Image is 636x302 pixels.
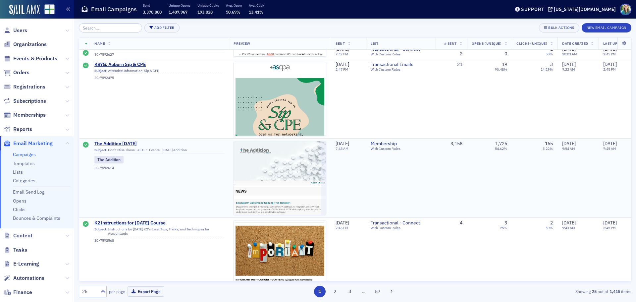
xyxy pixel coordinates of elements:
div: 19 [502,62,507,68]
button: 2 [329,286,341,297]
span: Reports [13,126,32,133]
div: 25 [82,288,97,295]
div: With Custom Rules [371,67,431,72]
span: Date Created [562,41,588,46]
div: Bulk Actions [548,26,574,30]
div: With Custom Rules [371,52,431,57]
span: 3,370,000 [143,9,162,15]
a: Categories [13,178,35,184]
time: 2:45 PM [603,52,616,57]
span: Name [94,41,105,46]
div: EC-7592627 [94,52,224,57]
button: 1 [314,286,326,297]
div: Sent [83,63,89,69]
a: Opens [13,198,26,204]
div: The Addition [94,156,124,163]
a: Users [4,27,27,34]
span: [DATE] [562,220,576,226]
span: Events & Products [13,55,57,62]
span: Subscriptions [13,97,46,105]
span: Transactional Emails [371,62,431,68]
label: per page [109,288,125,294]
a: Bounces & Complaints [13,215,60,221]
span: [DATE] [336,61,349,67]
a: Templates [13,160,35,166]
div: Sent [83,221,89,228]
p: Avg. Click [249,3,264,8]
a: Tasks [4,246,27,254]
div: 2 [550,220,553,226]
time: 2:47 PM [336,67,348,72]
div: Instructions for [DATE] K2's Excel Tips, Tricks, and Techniques for Accountants [94,227,224,237]
div: 3 [550,62,553,68]
a: Membership [371,141,431,147]
time: 7:45 AM [603,146,616,151]
time: 9:22 AM [562,67,575,72]
span: Orders [13,69,29,76]
div: Support [521,6,544,12]
span: [DATE] [336,220,349,226]
div: 50% [546,52,553,57]
div: 165 [545,141,553,147]
button: Add Filter [144,23,180,32]
a: The Addition [DATE] [94,141,224,147]
span: Subject: [94,69,107,73]
time: 2:46 PM [336,225,348,230]
a: E-Learning [4,260,39,268]
div: 75% [500,226,507,230]
button: [US_STATE][DOMAIN_NAME] [548,7,618,12]
button: 3 [344,286,356,297]
span: 50.69% [226,9,240,15]
span: Clicks (Unique) [516,41,547,46]
span: List [371,41,378,46]
span: Opens (Unique) [472,41,502,46]
a: Email Send Log [13,189,44,195]
a: Email Marketing [4,140,53,147]
span: Email Marketing [13,140,53,147]
span: Tasks [13,246,27,254]
span: [DATE] [562,141,576,147]
div: 90.48% [495,67,507,72]
p: Avg. Open [226,3,242,8]
img: SailAMX [9,5,40,15]
div: 2 [440,51,462,57]
div: Sent [83,50,89,57]
div: 50% [546,226,553,230]
span: Profile [620,4,631,15]
a: Finance [4,289,32,296]
strong: 25 [591,288,598,294]
div: 3 [504,220,507,226]
a: Content [4,232,32,239]
span: Organizations [13,41,47,48]
strong: 1,415 [608,288,621,294]
time: 9:54 AM [562,146,575,151]
a: Registrations [4,83,45,91]
a: Reports [4,126,32,133]
p: Unique Clicks [197,3,219,8]
div: 5.22% [543,147,553,151]
a: Transactional - Connect [371,220,431,226]
a: New Email Campaign [582,24,631,30]
a: Lists [13,169,23,175]
div: Sent [83,142,89,149]
time: 2:45 PM [603,67,616,72]
span: [DATE] [603,220,617,226]
div: 4 [440,220,462,226]
button: 57 [372,286,384,297]
span: 193,028 [197,9,213,15]
button: Export Page [128,286,164,297]
time: 2:47 PM [336,52,348,57]
span: [DATE] [603,141,617,147]
div: With Custom Rules [371,226,431,230]
a: Organizations [4,41,47,48]
a: K2 instructions for [DATE] Course [94,220,224,226]
button: Bulk Actions [539,23,579,32]
div: Don't Miss These Fall CPE Events - [DATE] Addition [94,148,224,154]
a: Clicks [13,207,26,212]
span: Last Updated [603,41,629,46]
a: View Homepage [40,4,55,16]
time: 7:48 AM [336,146,348,151]
div: EC-7592475 [94,76,224,80]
